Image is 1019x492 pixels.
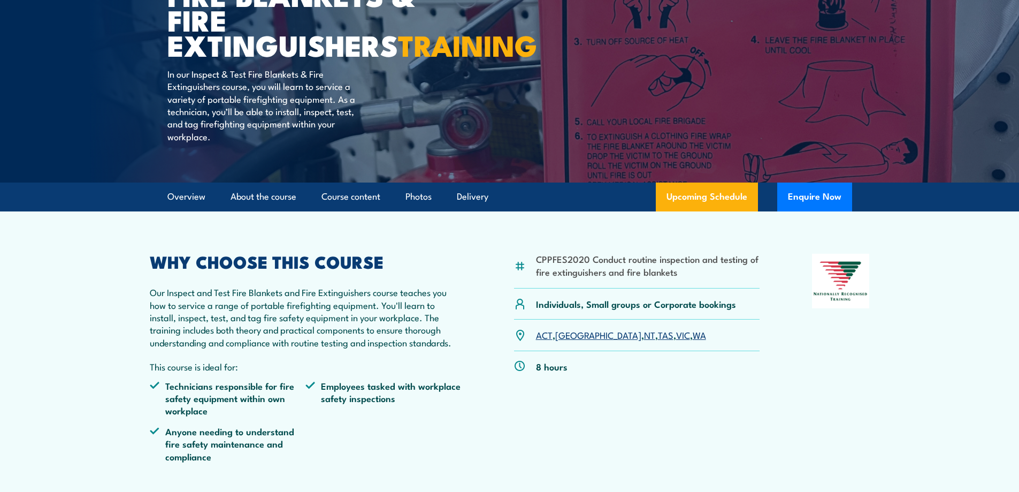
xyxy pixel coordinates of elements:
img: Nationally Recognised Training logo. [812,254,870,308]
a: WA [693,328,706,341]
a: ACT [536,328,553,341]
li: CPPFES2020 Conduct routine inspection and testing of fire extinguishers and fire blankets [536,253,760,278]
a: [GEOGRAPHIC_DATA] [555,328,641,341]
a: Photos [405,183,432,211]
p: This course is ideal for: [150,360,462,373]
p: , , , , , [536,329,706,341]
a: About the course [231,183,296,211]
li: Employees tasked with workplace safety inspections [305,380,462,417]
p: Individuals, Small groups or Corporate bookings [536,298,736,310]
p: 8 hours [536,360,568,373]
a: Overview [167,183,205,211]
h2: WHY CHOOSE THIS COURSE [150,254,462,269]
a: Upcoming Schedule [656,183,758,211]
p: In our Inspect & Test Fire Blankets & Fire Extinguishers course, you will learn to service a vari... [167,67,363,142]
button: Enquire Now [777,183,852,211]
p: Our Inspect and Test Fire Blankets and Fire Extinguishers course teaches you how to service a ran... [150,286,462,349]
strong: TRAINING [398,22,537,66]
a: Delivery [457,183,488,211]
a: VIC [676,328,690,341]
li: Anyone needing to understand fire safety maintenance and compliance [150,425,306,463]
a: TAS [658,328,673,341]
a: NT [644,328,655,341]
li: Technicians responsible for fire safety equipment within own workplace [150,380,306,417]
a: Course content [321,183,380,211]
